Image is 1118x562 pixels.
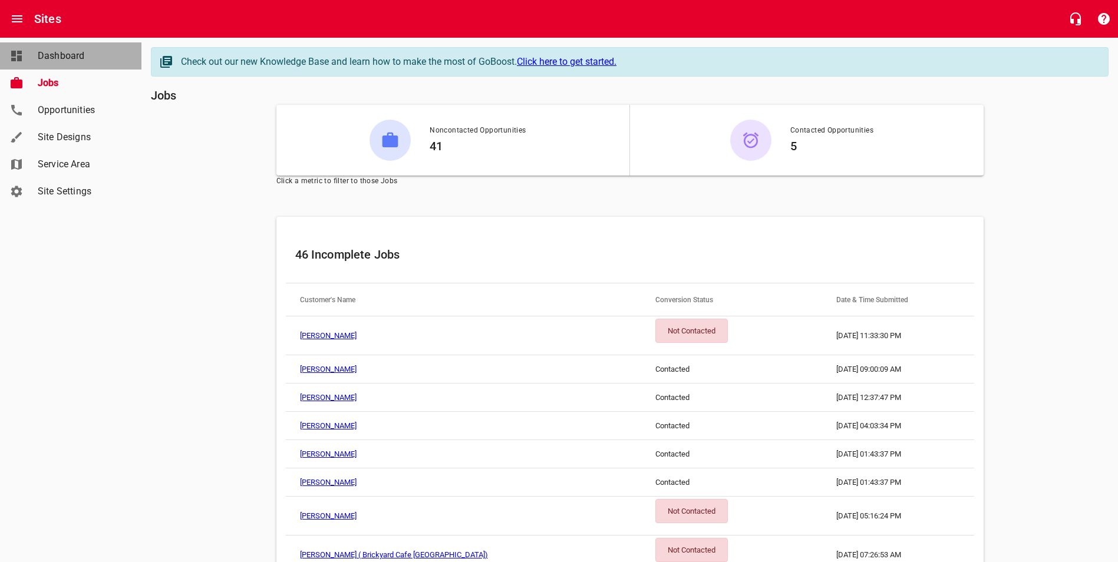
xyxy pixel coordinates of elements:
[822,412,974,440] td: [DATE] 04:03:34 PM
[641,355,822,384] td: Contacted
[286,412,974,440] a: [PERSON_NAME]Contacted[DATE] 04:03:34 PM
[286,316,974,355] a: [PERSON_NAME]Not Contacted[DATE] 11:33:30 PM
[655,319,728,343] div: Not Contacted
[300,449,357,458] a: [PERSON_NAME]
[655,499,728,523] div: Not Contacted
[38,130,127,144] span: Site Designs
[276,176,984,187] span: Click a metric to filter to those Jobs
[276,105,629,176] button: Noncontacted Opportunities41
[641,468,822,497] td: Contacted
[300,365,357,373] a: [PERSON_NAME]
[641,384,822,412] td: Contacted
[300,511,357,520] a: [PERSON_NAME]
[300,421,357,430] a: [PERSON_NAME]
[286,355,974,384] a: [PERSON_NAME]Contacted[DATE] 09:00:09 AM
[295,245,965,264] h6: 46 Incomplete Jobs
[300,550,488,559] a: [PERSON_NAME] ( Brickyard Cafe [GEOGRAPHIC_DATA])
[286,497,974,535] a: [PERSON_NAME]Not Contacted[DATE] 05:16:24 PM
[300,331,357,340] a: [PERSON_NAME]
[286,468,974,497] a: [PERSON_NAME]Contacted[DATE] 01:43:37 PM
[641,283,822,316] th: Conversion Status
[430,125,526,137] span: Noncontacted Opportunities
[286,384,974,412] a: [PERSON_NAME]Contacted[DATE] 12:37:47 PM
[822,468,974,497] td: [DATE] 01:43:37 PM
[517,56,616,67] a: Click here to get started.
[822,440,974,468] td: [DATE] 01:43:37 PM
[286,283,642,316] th: Customer's Name
[38,157,127,171] span: Service Area
[1061,5,1090,33] button: Live Chat
[38,184,127,199] span: Site Settings
[655,538,728,562] div: Not Contacted
[300,478,357,487] a: [PERSON_NAME]
[822,316,974,355] td: [DATE] 11:33:30 PM
[34,9,61,28] h6: Sites
[641,412,822,440] td: Contacted
[38,76,127,90] span: Jobs
[286,440,974,468] a: [PERSON_NAME]Contacted[DATE] 01:43:37 PM
[3,5,31,33] button: Open drawer
[641,440,822,468] td: Contacted
[1090,5,1118,33] button: Support Portal
[790,125,873,137] span: Contacted Opportunities
[38,103,127,117] span: Opportunities
[38,49,127,63] span: Dashboard
[822,497,974,535] td: [DATE] 05:16:24 PM
[790,137,873,156] h6: 5
[822,384,974,412] td: [DATE] 12:37:47 PM
[630,105,984,176] button: Contacted Opportunities5
[151,86,1109,105] h6: Jobs
[822,355,974,384] td: [DATE] 09:00:09 AM
[300,393,357,402] a: [PERSON_NAME]
[430,137,526,156] h6: 41
[822,283,974,316] th: Date & Time Submitted
[181,55,1096,69] div: Check out our new Knowledge Base and learn how to make the most of GoBoost.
